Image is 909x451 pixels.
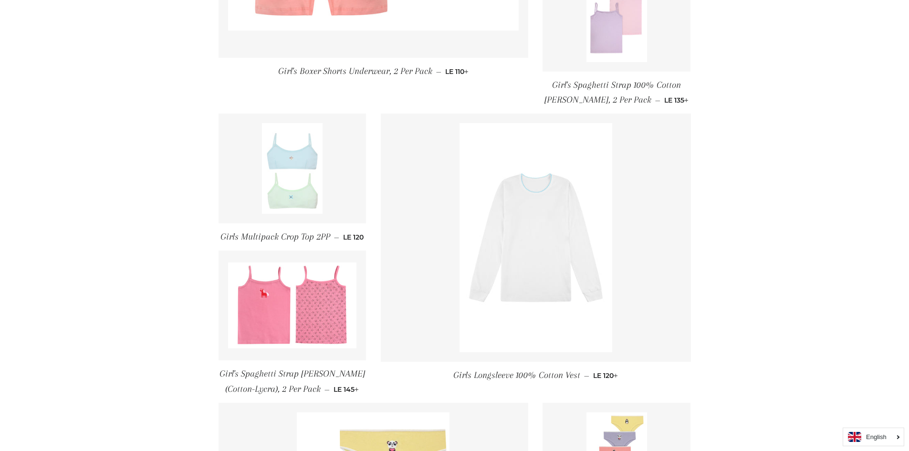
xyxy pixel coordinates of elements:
a: Girl's Boxer Shorts Underwear, 2 Per Pack — LE 110 [219,58,529,85]
span: LE 145 [334,385,359,394]
i: English [866,434,887,440]
span: LE 135 [664,96,689,105]
span: Girl's Spaghetti Strap [PERSON_NAME] (Cotton-Lycra), 2 Per Pack [219,368,365,394]
a: Girls Multipack Crop Top 2PP — LE 120 [219,223,366,251]
a: Girls Longsleeve 100% Cotton Vest — LE 120 [381,362,691,389]
span: LE 120 [593,371,618,380]
span: — [655,96,660,105]
a: Girl's Spaghetti Strap [PERSON_NAME] (Cotton-Lycra), 2 Per Pack — LE 145 [219,360,366,403]
span: Girl's Boxer Shorts Underwear, 2 Per Pack [278,66,432,76]
a: English [848,432,899,442]
span: — [334,233,339,241]
span: Girls Multipack Crop Top 2PP [220,231,330,242]
span: LE 110 [445,67,469,76]
span: — [584,371,589,380]
span: LE 120 [343,233,364,241]
span: — [436,67,441,76]
span: Girl's Spaghetti Strap 100% Cotton [PERSON_NAME], 2 Per Pack [544,80,681,105]
span: Girls Longsleeve 100% Cotton Vest [453,370,580,380]
a: Girl's Spaghetti Strap 100% Cotton [PERSON_NAME], 2 Per Pack — LE 135 [543,72,690,114]
span: — [324,385,330,394]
